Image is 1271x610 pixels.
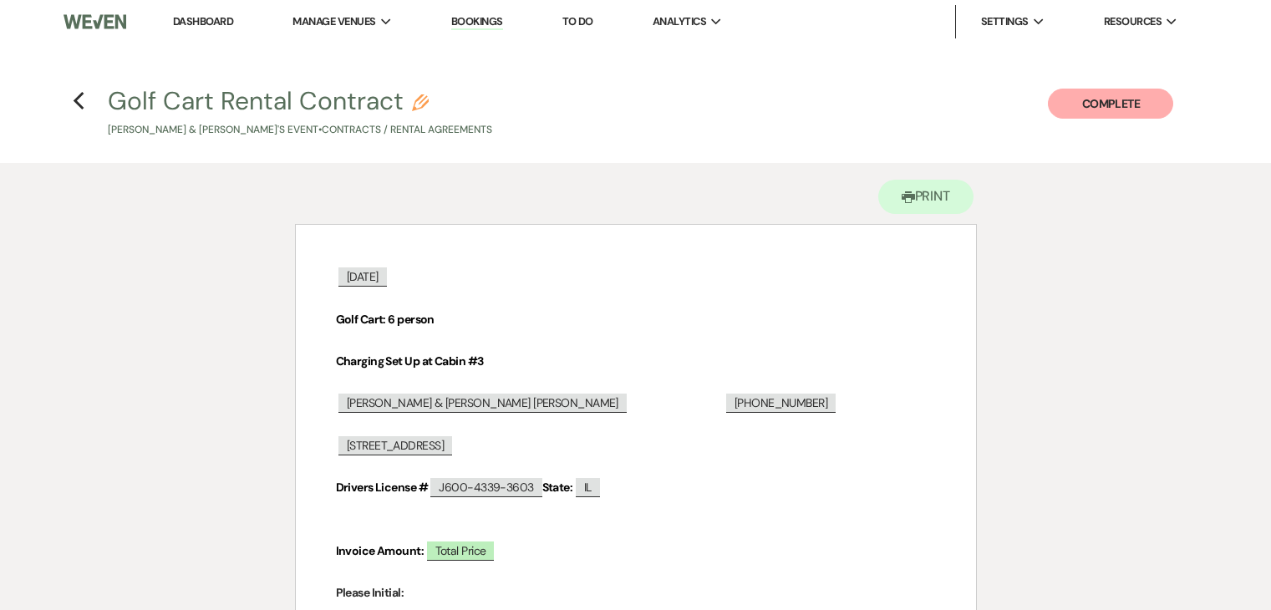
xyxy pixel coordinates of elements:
[1104,13,1162,30] span: Resources
[427,541,495,561] span: Total Price
[336,480,428,495] strong: Drivers License #
[653,13,706,30] span: Analytics
[430,478,541,497] span: J600-4339-3603
[576,478,600,497] span: IL
[542,480,573,495] strong: State:
[338,394,627,413] span: [PERSON_NAME] & [PERSON_NAME] [PERSON_NAME]
[338,267,387,287] span: [DATE]
[1048,89,1173,119] button: Complete
[451,14,503,30] a: Bookings
[338,436,452,455] span: [STREET_ADDRESS]
[108,89,492,138] button: Golf Cart Rental Contract[PERSON_NAME] & [PERSON_NAME]'s Event•Contracts / Rental Agreements
[336,585,404,600] strong: Please Initial:
[292,13,375,30] span: Manage Venues
[108,122,492,138] p: [PERSON_NAME] & [PERSON_NAME]'s Event • Contracts / Rental Agreements
[64,4,126,39] img: Weven Logo
[981,13,1029,30] span: Settings
[173,14,233,28] a: Dashboard
[878,180,974,214] button: Print
[336,353,484,369] strong: Charging Set Up at Cabin #3
[726,394,836,413] span: [PHONE_NUMBER]
[562,14,593,28] a: To Do
[336,312,435,327] strong: Golf Cart: 6 person
[336,543,425,558] strong: Invoice Amount:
